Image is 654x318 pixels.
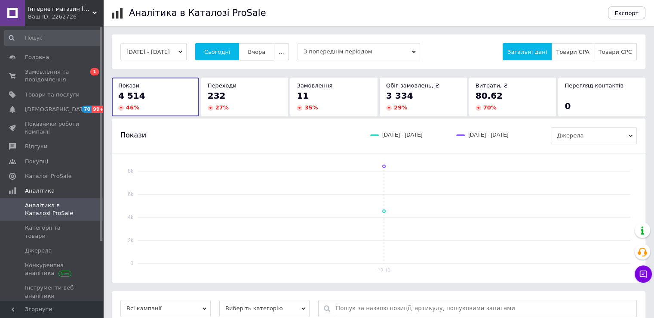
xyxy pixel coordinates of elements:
span: 99+ [92,106,106,113]
button: Товари CPA [551,43,594,60]
span: 80.62 [476,90,503,101]
span: Переходи [208,82,236,89]
div: Ваш ID: 2262726 [28,13,103,21]
span: 232 [208,90,226,101]
span: З попереднім періодом [298,43,420,60]
span: Показники роботи компанії [25,120,80,136]
span: Загальні дані [507,49,547,55]
span: Вчора [248,49,265,55]
span: Замовлення [297,82,332,89]
text: 2k [128,237,134,243]
button: Сьогодні [195,43,239,60]
span: Товари та послуги [25,91,80,99]
input: Пошук за назвою позиції, артикулу, пошуковими запитами [336,300,632,317]
button: Експорт [608,6,646,19]
button: Товари CPC [594,43,637,60]
span: 3 334 [386,90,413,101]
span: Головна [25,53,49,61]
button: [DATE] - [DATE] [120,43,187,60]
span: Каталог ProSale [25,172,71,180]
button: ... [274,43,289,60]
button: Загальні дані [503,43,552,60]
text: 12.10 [378,268,390,274]
span: 46 % [126,104,139,111]
span: Аналітика в Каталозі ProSale [25,202,80,217]
span: [DEMOGRAPHIC_DATA] [25,106,89,113]
span: Обіг замовлень, ₴ [386,82,439,89]
span: Замовлення та повідомлення [25,68,80,84]
span: Товари CPC [599,49,632,55]
span: Категорії та товари [25,224,80,240]
span: Інтернет магазин Бензоград [28,5,92,13]
span: Сьогодні [204,49,230,55]
input: Пошук [4,30,101,46]
span: 1 [90,68,99,75]
span: 27 % [215,104,229,111]
text: 8k [128,168,134,174]
span: Витрати, ₴ [476,82,508,89]
span: Покази [120,131,146,140]
span: Аналітика [25,187,55,195]
text: 6k [128,191,134,197]
span: Джерела [25,247,52,255]
h1: Аналітика в Каталозі ProSale [129,8,266,18]
span: Перегляд контактів [565,82,623,89]
span: Конкурентна аналітика [25,262,80,277]
span: 11 [297,90,309,101]
span: Експорт [615,10,639,16]
span: Відгуки [25,143,47,150]
span: 29 % [394,104,407,111]
span: Інструменти веб-аналітики [25,284,80,299]
button: Чат з покупцем [635,265,652,283]
span: Джерела [551,127,637,144]
span: 70 % [483,104,497,111]
span: 70 [82,106,92,113]
span: Покази [118,82,139,89]
span: Товари CPA [556,49,589,55]
span: 4 514 [118,90,145,101]
span: 0 [565,101,571,111]
span: Виберіть категорію [219,300,310,317]
button: Вчора [239,43,274,60]
span: Всі кампанії [120,300,211,317]
text: 0 [130,260,133,266]
text: 4k [128,214,134,220]
span: Покупці [25,158,48,165]
span: ... [279,49,284,55]
span: 35 % [304,104,318,111]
